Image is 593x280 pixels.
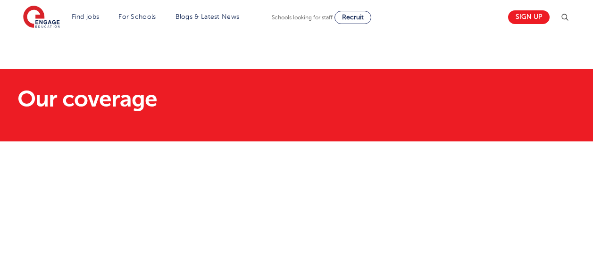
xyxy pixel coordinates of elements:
[72,13,100,20] a: Find jobs
[118,13,156,20] a: For Schools
[342,14,364,21] span: Recruit
[334,11,371,24] a: Recruit
[175,13,240,20] a: Blogs & Latest News
[23,6,60,29] img: Engage Education
[508,10,550,24] a: Sign up
[272,14,333,21] span: Schools looking for staff
[17,88,385,110] h1: Our coverage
